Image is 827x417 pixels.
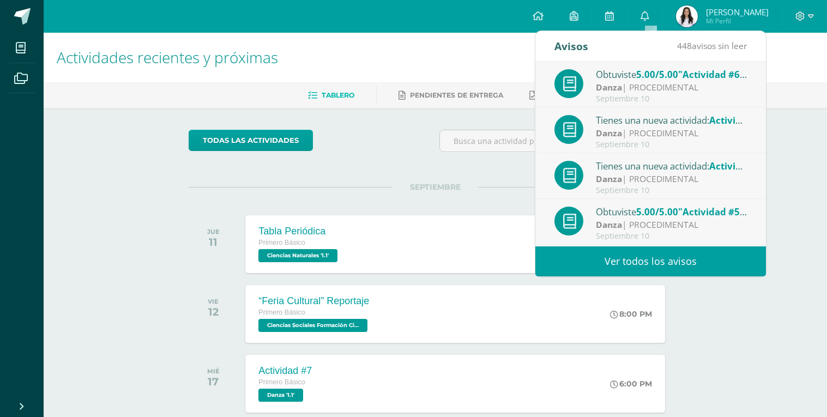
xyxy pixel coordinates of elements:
div: Obtuviste en [596,204,747,219]
span: "Actividad #5" [678,206,747,218]
div: Tienes una nueva actividad: [596,159,747,173]
span: [PERSON_NAME] [706,7,769,17]
span: Primero Básico [258,378,305,386]
strong: Danza [596,81,622,93]
strong: Danza [596,127,622,139]
div: Septiembre 10 [596,232,747,241]
span: 5.00/5.00 [636,68,678,81]
div: JUE [207,228,220,235]
span: Ciencias Sociales Formación Ciudadana e Interculturalidad '1.1' [258,319,367,332]
span: "Actividad #6" [678,68,747,81]
div: | PROCEDIMENTAL [596,81,747,94]
input: Busca una actividad próxima aquí... [440,130,681,152]
a: Tablero [308,87,354,104]
div: 6:00 PM [610,379,652,389]
div: Tienes una nueva actividad: [596,113,747,127]
span: 5.00/5.00 [636,206,678,218]
span: Danza '1.1' [258,389,303,402]
div: | PROCEDIMENTAL [596,219,747,231]
span: Actividades recientes y próximas [57,47,278,68]
div: VIE [208,298,219,305]
span: Tablero [322,91,354,99]
div: 12 [208,305,219,318]
strong: Danza [596,219,622,231]
div: 17 [207,375,220,388]
div: Obtuviste en [596,67,747,81]
span: Mi Perfil [706,16,769,26]
div: Septiembre 10 [596,140,747,149]
span: Ciencias Naturales '1.1' [258,249,337,262]
div: 11 [207,235,220,249]
span: Pendientes de entrega [410,91,503,99]
img: eb90c04a9f261e822ae28de23e3ec6bf.png [676,5,698,27]
span: Actividad #6 [709,160,766,172]
span: SEPTIEMBRE [393,182,478,192]
a: Ver todos los avisos [535,246,766,276]
a: todas las Actividades [189,130,313,151]
div: Septiembre 10 [596,94,747,104]
span: Primero Básico [258,309,305,316]
div: “Feria Cultural” Reportaje [258,295,370,307]
div: 8:00 PM [610,309,652,319]
div: Actividad #7 [258,365,312,377]
span: 448 [677,40,692,52]
span: avisos sin leer [677,40,747,52]
span: Actividad #7 [709,114,766,126]
a: Entregadas [529,87,589,104]
div: | PROCEDIMENTAL [596,127,747,140]
a: Pendientes de entrega [399,87,503,104]
span: Primero Básico [258,239,305,246]
div: Avisos [554,31,588,61]
div: Septiembre 10 [596,186,747,195]
strong: Danza [596,173,622,185]
div: MIÉ [207,367,220,375]
div: | PROCEDIMENTAL [596,173,747,185]
div: Tabla Periódica [258,226,340,237]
